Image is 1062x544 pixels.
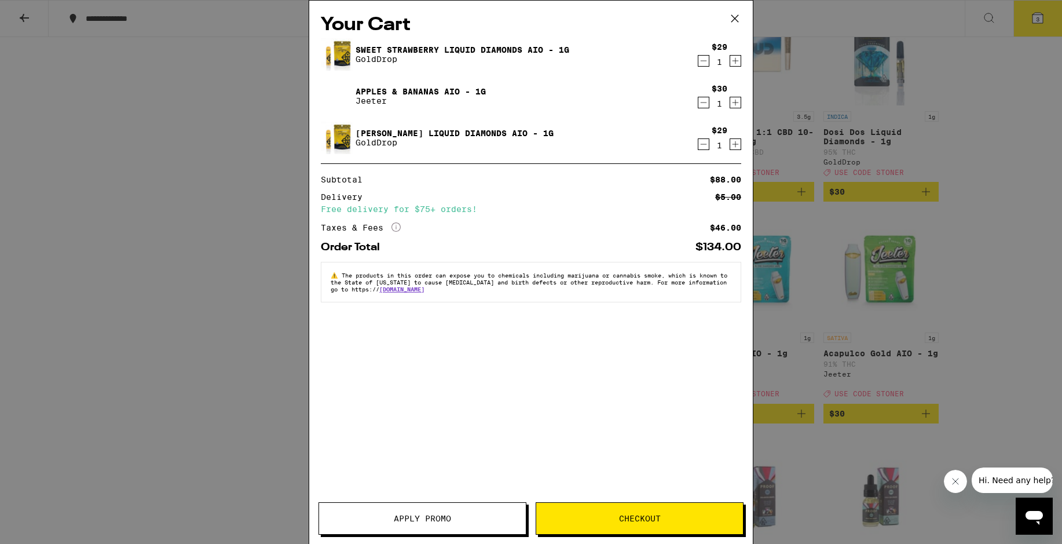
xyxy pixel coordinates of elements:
[712,42,727,52] div: $29
[944,470,967,493] iframe: Close message
[1016,498,1053,535] iframe: Button to launch messaging window
[712,84,727,93] div: $30
[710,176,741,184] div: $88.00
[619,514,661,523] span: Checkout
[712,99,727,108] div: 1
[698,55,709,67] button: Decrement
[695,242,741,253] div: $134.00
[7,8,83,17] span: Hi. Need any help?
[356,129,554,138] a: [PERSON_NAME] Liquid Diamonds AIO - 1g
[321,120,353,155] img: King Louis Liquid Diamonds AIO - 1g
[321,193,371,201] div: Delivery
[356,54,569,64] p: GoldDrop
[712,57,727,67] div: 1
[331,272,342,279] span: ⚠️
[972,468,1053,493] iframe: Message from company
[536,502,744,535] button: Checkout
[356,96,486,105] p: Jeeter
[394,514,451,523] span: Apply Promo
[715,193,741,201] div: $5.00
[730,97,741,108] button: Increment
[730,55,741,67] button: Increment
[356,87,486,96] a: Apples & Bananas AIO - 1g
[321,80,353,112] img: Apples & Bananas AIO - 1g
[712,126,727,135] div: $29
[331,272,727,293] span: The products in this order can expose you to chemicals including marijuana or cannabis smoke, whi...
[379,286,424,293] a: [DOMAIN_NAME]
[321,36,353,72] img: Sweet Strawberry Liquid Diamonds AIO - 1g
[698,97,709,108] button: Decrement
[712,141,727,150] div: 1
[698,138,709,150] button: Decrement
[321,242,388,253] div: Order Total
[321,12,741,38] h2: Your Cart
[356,138,554,147] p: GoldDrop
[710,224,741,232] div: $46.00
[730,138,741,150] button: Increment
[321,205,741,213] div: Free delivery for $75+ orders!
[321,176,371,184] div: Subtotal
[321,222,401,233] div: Taxes & Fees
[318,502,526,535] button: Apply Promo
[356,45,569,54] a: Sweet Strawberry Liquid Diamonds AIO - 1g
